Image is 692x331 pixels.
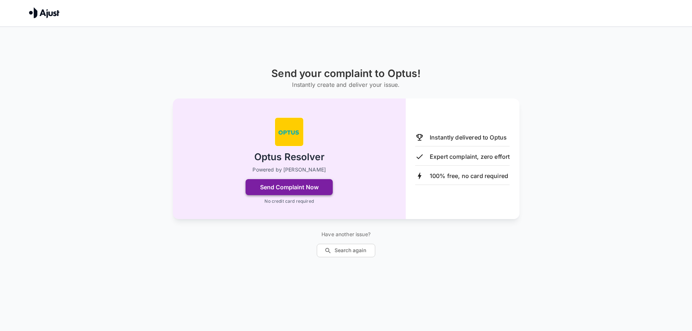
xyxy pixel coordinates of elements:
[430,133,507,142] p: Instantly delivered to Optus
[317,244,375,257] button: Search again
[252,166,326,173] p: Powered by [PERSON_NAME]
[254,151,324,164] h2: Optus Resolver
[271,80,420,90] h6: Instantly create and deliver your issue.
[317,231,375,238] p: Have another issue?
[430,152,510,161] p: Expert complaint, zero effort
[275,117,304,146] img: Optus
[264,198,313,205] p: No credit card required
[29,7,60,18] img: Ajust
[271,68,420,80] h1: Send your complaint to Optus!
[246,179,333,195] button: Send Complaint Now
[430,171,508,180] p: 100% free, no card required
